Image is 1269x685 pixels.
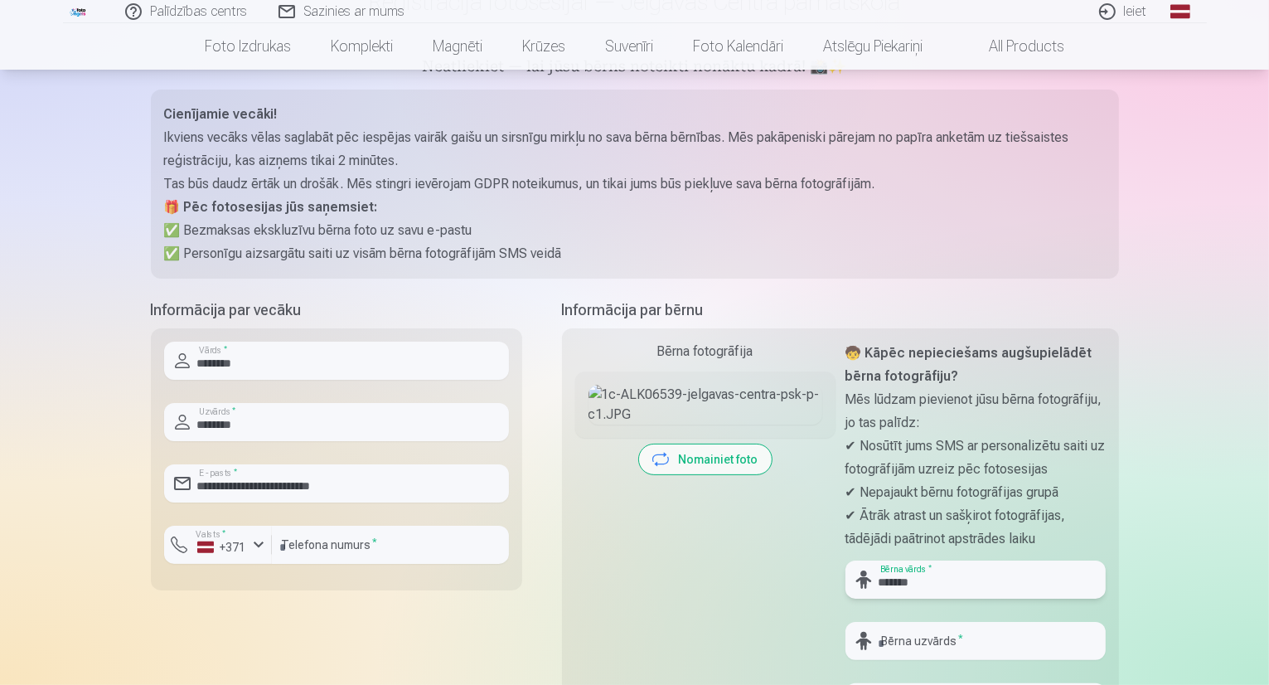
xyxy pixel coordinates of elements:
p: ✔ Ātrāk atrast un sašķirot fotogrāfijas, tādējādi paātrinot apstrādes laiku [845,504,1106,551]
p: Ikviens vecāks vēlas saglabāt pēc iespējas vairāk gaišu un sirsnīgu mirkļu no sava bērna bērnības... [164,126,1106,172]
button: Nomainiet foto [639,445,772,474]
img: 1c-ALK06539-jelgavas-centra-psk-p-c1.JPG [588,385,822,425]
button: Valsts*+371 [164,526,272,564]
a: Suvenīri [585,23,673,70]
a: Magnēti [413,23,502,70]
a: Foto izdrukas [185,23,311,70]
p: ✔ Nosūtīt jums SMS ar personalizētu saiti uz fotogrāfijām uzreiz pēc fotosesijas [845,435,1106,481]
p: Tas būs daudz ērtāk un drošāk. Mēs stingri ievērojam GDPR noteikumus, un tikai jums būs piekļuve ... [164,172,1106,196]
div: Bērna fotogrāfija [575,342,836,362]
div: +371 [197,539,247,556]
a: Komplekti [311,23,413,70]
a: Foto kalendāri [673,23,803,70]
strong: 🧒 Kāpēc nepieciešams augšupielādēt bērna fotogrāfiju? [845,345,1092,384]
h5: Informācija par bērnu [562,299,1119,322]
p: ✅ Bezmaksas ekskluzīvu bērna foto uz savu e-pastu [164,219,1106,242]
a: Krūzes [502,23,585,70]
h5: Informācija par vecāku [151,299,522,322]
img: /fa1 [70,7,88,17]
p: ✅ Personīgu aizsargātu saiti uz visām bērna fotogrāfijām SMS veidā [164,242,1106,265]
strong: 🎁 Pēc fotosesijas jūs saņemsiet: [164,199,378,215]
p: ✔ Nepajaukt bērnu fotogrāfijas grupā [845,481,1106,504]
strong: Cienījamie vecāki! [164,106,278,122]
a: All products [942,23,1084,70]
label: Valsts [191,528,231,541]
a: Atslēgu piekariņi [803,23,942,70]
p: Mēs lūdzam pievienot jūsu bērna fotogrāfiju, jo tas palīdz: [845,388,1106,435]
